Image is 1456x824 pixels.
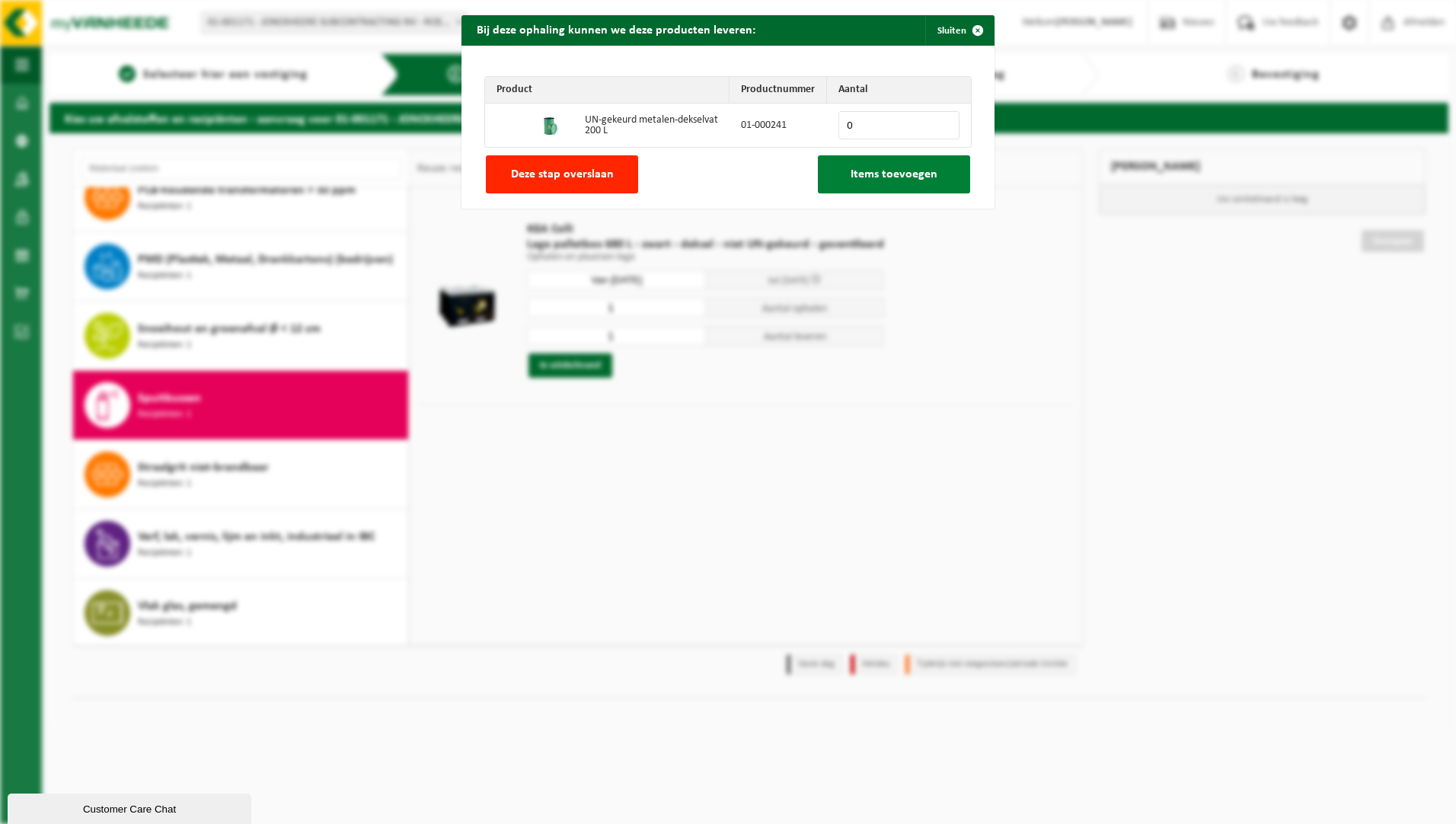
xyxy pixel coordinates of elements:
td: 01-000241 [730,104,827,147]
td: UN-gekeurd metalen-dekselvat 200 L [573,104,730,147]
th: Product [485,77,730,104]
button: Deze stap overslaan [486,155,638,193]
th: Aantal [827,77,971,104]
th: Productnummer [730,77,827,104]
span: Items toevoegen [851,168,937,180]
img: 01-000241 [538,112,562,136]
iframe: chat widget [8,790,254,824]
button: Sluiten [925,15,993,46]
h2: Bij deze ophaling kunnen we deze producten leveren: [461,15,771,44]
span: Deze stap overslaan [511,168,614,180]
button: Items toevoegen [818,155,970,193]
